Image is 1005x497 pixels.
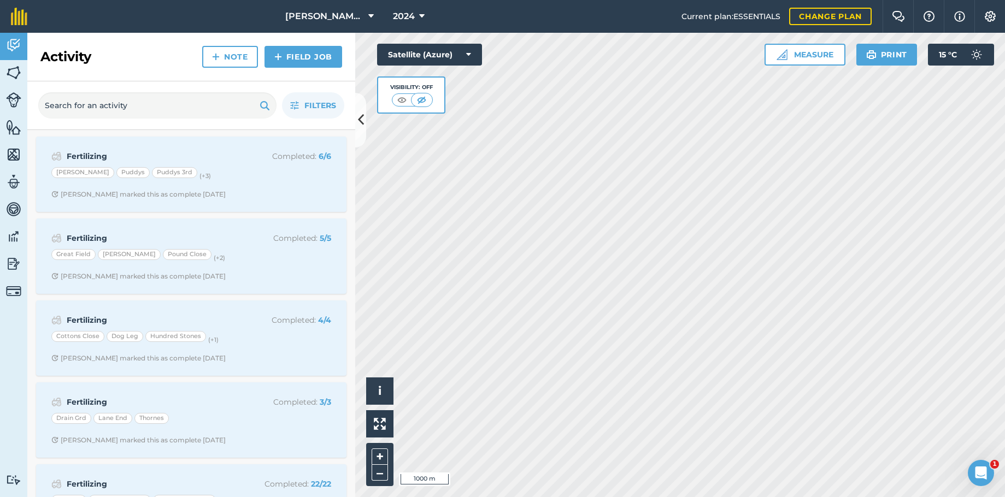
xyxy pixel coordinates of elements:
[968,460,994,486] iframe: Intercom live chat
[372,448,388,465] button: +
[51,190,226,199] div: [PERSON_NAME] marked this as complete [DATE]
[320,397,331,407] strong: 3 / 3
[244,478,331,490] p: Completed :
[43,389,340,451] a: FertilizingCompleted: 3/3Drain GrdLane EndThornesClock with arrow pointing clockwise[PERSON_NAME]...
[51,331,104,342] div: Cottons Close
[11,8,27,25] img: fieldmargin Logo
[51,150,62,163] img: svg+xml;base64,PD94bWwgdmVyc2lvbj0iMS4wIiBlbmNvZGluZz0idXRmLTgiPz4KPCEtLSBHZW5lcmF0b3I6IEFkb2JlIE...
[922,11,936,22] img: A question mark icon
[244,314,331,326] p: Completed :
[6,119,21,135] img: svg+xml;base64,PHN2ZyB4bWxucz0iaHR0cDovL3d3dy53My5vcmcvMjAwMC9zdmciIHdpZHRoPSI1NiIgaGVpZ2h0PSI2MC...
[152,167,197,178] div: Puddys 3rd
[415,94,428,105] img: svg+xml;base64,PHN2ZyB4bWxucz0iaHR0cDovL3d3dy53My5vcmcvMjAwMC9zdmciIHdpZHRoPSI1MCIgaGVpZ2h0PSI0MC...
[93,413,132,424] div: Lane End
[67,396,240,408] strong: Fertilizing
[67,150,240,162] strong: Fertilizing
[51,249,96,260] div: Great Field
[244,396,331,408] p: Completed :
[320,233,331,243] strong: 5 / 5
[51,313,62,327] img: svg+xml;base64,PD94bWwgdmVyc2lvbj0iMS4wIiBlbmNvZGluZz0idXRmLTgiPz4KPCEtLSBHZW5lcmF0b3I6IEFkb2JlIE...
[51,232,62,245] img: svg+xml;base64,PD94bWwgdmVyc2lvbj0iMS4wIiBlbmNvZGluZz0idXRmLTgiPz4KPCEtLSBHZW5lcmF0b3I6IEFkb2JlIE...
[6,283,21,299] img: svg+xml;base64,PD94bWwgdmVyc2lvbj0iMS4wIiBlbmNvZGluZz0idXRmLTgiPz4KPCEtLSBHZW5lcmF0b3I6IEFkb2JlIE...
[51,273,58,280] img: Clock with arrow pointing clockwise
[212,50,220,63] img: svg+xml;base64,PHN2ZyB4bWxucz0iaHR0cDovL3d3dy53My5vcmcvMjAwMC9zdmciIHdpZHRoPSIxNCIgaGVpZ2h0PSIyNC...
[116,167,150,178] div: Puddys
[866,48,877,61] img: svg+xml;base64,PHN2ZyB4bWxucz0iaHR0cDovL3d3dy53My5vcmcvMjAwMC9zdmciIHdpZHRoPSIxOSIgaGVpZ2h0PSIyNC...
[51,436,226,445] div: [PERSON_NAME] marked this as complete [DATE]
[372,465,388,481] button: –
[274,50,282,63] img: svg+xml;base64,PHN2ZyB4bWxucz0iaHR0cDovL3d3dy53My5vcmcvMjAwMC9zdmciIHdpZHRoPSIxNCIgaGVpZ2h0PSIyNC...
[51,167,114,178] div: [PERSON_NAME]
[51,436,58,443] img: Clock with arrow pointing clockwise
[244,232,331,244] p: Completed :
[6,174,21,190] img: svg+xml;base64,PD94bWwgdmVyc2lvbj0iMS4wIiBlbmNvZGluZz0idXRmLTgiPz4KPCEtLSBHZW5lcmF0b3I6IEFkb2JlIE...
[67,478,240,490] strong: Fertilizing
[681,10,780,22] span: Current plan : ESSENTIALS
[51,395,62,409] img: svg+xml;base64,PD94bWwgdmVyc2lvbj0iMS4wIiBlbmNvZGluZz0idXRmLTgiPz4KPCEtLSBHZW5lcmF0b3I6IEFkb2JlIE...
[6,256,21,272] img: svg+xml;base64,PD94bWwgdmVyc2lvbj0iMS4wIiBlbmNvZGluZz0idXRmLTgiPz4KPCEtLSBHZW5lcmF0b3I6IEFkb2JlIE...
[43,143,340,205] a: FertilizingCompleted: 6/6[PERSON_NAME]PuddysPuddys 3rd(+3)Clock with arrow pointing clockwise[PER...
[939,44,957,66] span: 15 ° C
[892,11,905,22] img: Two speech bubbles overlapping with the left bubble in the forefront
[311,479,331,489] strong: 22 / 22
[928,44,994,66] button: 15 °C
[377,44,482,66] button: Satellite (Azure)
[51,272,226,281] div: [PERSON_NAME] marked this as complete [DATE]
[6,228,21,245] img: svg+xml;base64,PD94bWwgdmVyc2lvbj0iMS4wIiBlbmNvZGluZz0idXRmLTgiPz4KPCEtLSBHZW5lcmF0b3I6IEFkb2JlIE...
[260,99,270,112] img: svg+xml;base64,PHN2ZyB4bWxucz0iaHR0cDovL3d3dy53My5vcmcvMjAwMC9zdmciIHdpZHRoPSIxOSIgaGVpZ2h0PSIyNC...
[6,64,21,81] img: svg+xml;base64,PHN2ZyB4bWxucz0iaHR0cDovL3d3dy53My5vcmcvMjAwMC9zdmciIHdpZHRoPSI1NiIgaGVpZ2h0PSI2MC...
[40,48,91,66] h2: Activity
[43,307,340,369] a: FertilizingCompleted: 4/4Cottons CloseDog LegHundred Stones(+1)Clock with arrow pointing clockwis...
[51,191,58,198] img: Clock with arrow pointing clockwise
[954,10,965,23] img: svg+xml;base64,PHN2ZyB4bWxucz0iaHR0cDovL3d3dy53My5vcmcvMjAwMC9zdmciIHdpZHRoPSIxNyIgaGVpZ2h0PSIxNy...
[395,94,409,105] img: svg+xml;base64,PHN2ZyB4bWxucz0iaHR0cDovL3d3dy53My5vcmcvMjAwMC9zdmciIHdpZHRoPSI1MCIgaGVpZ2h0PSI0MC...
[51,413,91,424] div: Drain Grd
[6,475,21,485] img: svg+xml;base64,PD94bWwgdmVyc2lvbj0iMS4wIiBlbmNvZGluZz0idXRmLTgiPz4KPCEtLSBHZW5lcmF0b3I6IEFkb2JlIE...
[199,172,211,180] small: (+ 3 )
[145,331,206,342] div: Hundred Stones
[366,377,393,405] button: i
[51,354,58,362] img: Clock with arrow pointing clockwise
[856,44,918,66] button: Print
[67,232,240,244] strong: Fertilizing
[304,99,336,111] span: Filters
[966,44,988,66] img: svg+xml;base64,PD94bWwgdmVyc2lvbj0iMS4wIiBlbmNvZGluZz0idXRmLTgiPz4KPCEtLSBHZW5lcmF0b3I6IEFkb2JlIE...
[134,413,169,424] div: Thornes
[51,354,226,363] div: [PERSON_NAME] marked this as complete [DATE]
[6,37,21,54] img: svg+xml;base64,PD94bWwgdmVyc2lvbj0iMS4wIiBlbmNvZGluZz0idXRmLTgiPz4KPCEtLSBHZW5lcmF0b3I6IEFkb2JlIE...
[51,477,62,490] img: svg+xml;base64,PD94bWwgdmVyc2lvbj0iMS4wIiBlbmNvZGluZz0idXRmLTgiPz4KPCEtLSBHZW5lcmF0b3I6IEFkb2JlIE...
[163,249,211,260] div: Pound Close
[984,11,997,22] img: A cog icon
[38,92,277,119] input: Search for an activity
[285,10,364,23] span: [PERSON_NAME] Farms
[6,201,21,217] img: svg+xml;base64,PD94bWwgdmVyc2lvbj0iMS4wIiBlbmNvZGluZz0idXRmLTgiPz4KPCEtLSBHZW5lcmF0b3I6IEFkb2JlIE...
[244,150,331,162] p: Completed :
[214,254,225,262] small: (+ 2 )
[318,315,331,325] strong: 4 / 4
[107,331,143,342] div: Dog Leg
[6,92,21,108] img: svg+xml;base64,PD94bWwgdmVyc2lvbj0iMS4wIiBlbmNvZGluZz0idXRmLTgiPz4KPCEtLSBHZW5lcmF0b3I6IEFkb2JlIE...
[765,44,845,66] button: Measure
[6,146,21,163] img: svg+xml;base64,PHN2ZyB4bWxucz0iaHR0cDovL3d3dy53My5vcmcvMjAwMC9zdmciIHdpZHRoPSI1NiIgaGVpZ2h0PSI2MC...
[43,225,340,287] a: FertilizingCompleted: 5/5Great Field[PERSON_NAME]Pound Close(+2)Clock with arrow pointing clockwi...
[67,314,240,326] strong: Fertilizing
[98,249,161,260] div: [PERSON_NAME]
[374,418,386,430] img: Four arrows, one pointing top left, one top right, one bottom right and the last bottom left
[202,46,258,68] a: Note
[319,151,331,161] strong: 6 / 6
[990,460,999,469] span: 1
[777,49,787,60] img: Ruler icon
[390,83,433,92] div: Visibility: Off
[265,46,342,68] a: Field Job
[378,384,381,398] span: i
[789,8,872,25] a: Change plan
[393,10,415,23] span: 2024
[282,92,344,119] button: Filters
[208,336,219,344] small: (+ 1 )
